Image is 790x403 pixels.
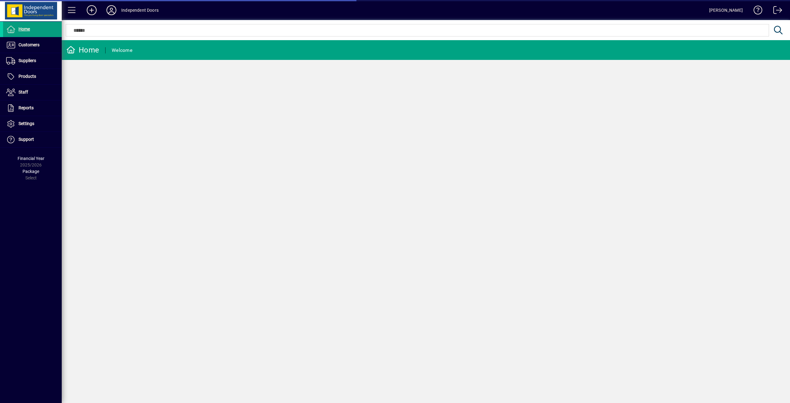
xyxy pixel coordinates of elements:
span: Products [19,74,36,79]
span: Financial Year [18,156,44,161]
button: Profile [102,5,121,16]
span: Package [23,169,39,174]
a: Customers [3,37,62,53]
span: Suppliers [19,58,36,63]
div: Home [66,45,99,55]
span: Staff [19,90,28,94]
span: Customers [19,42,39,47]
div: Independent Doors [121,5,159,15]
a: Settings [3,116,62,132]
a: Staff [3,85,62,100]
button: Add [82,5,102,16]
a: Logout [769,1,782,21]
a: Reports [3,100,62,116]
span: Settings [19,121,34,126]
a: Suppliers [3,53,62,69]
div: [PERSON_NAME] [709,5,743,15]
a: Knowledge Base [749,1,763,21]
span: Support [19,137,34,142]
div: Welcome [112,45,132,55]
a: Products [3,69,62,84]
span: Home [19,27,30,31]
span: Reports [19,105,34,110]
a: Support [3,132,62,147]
